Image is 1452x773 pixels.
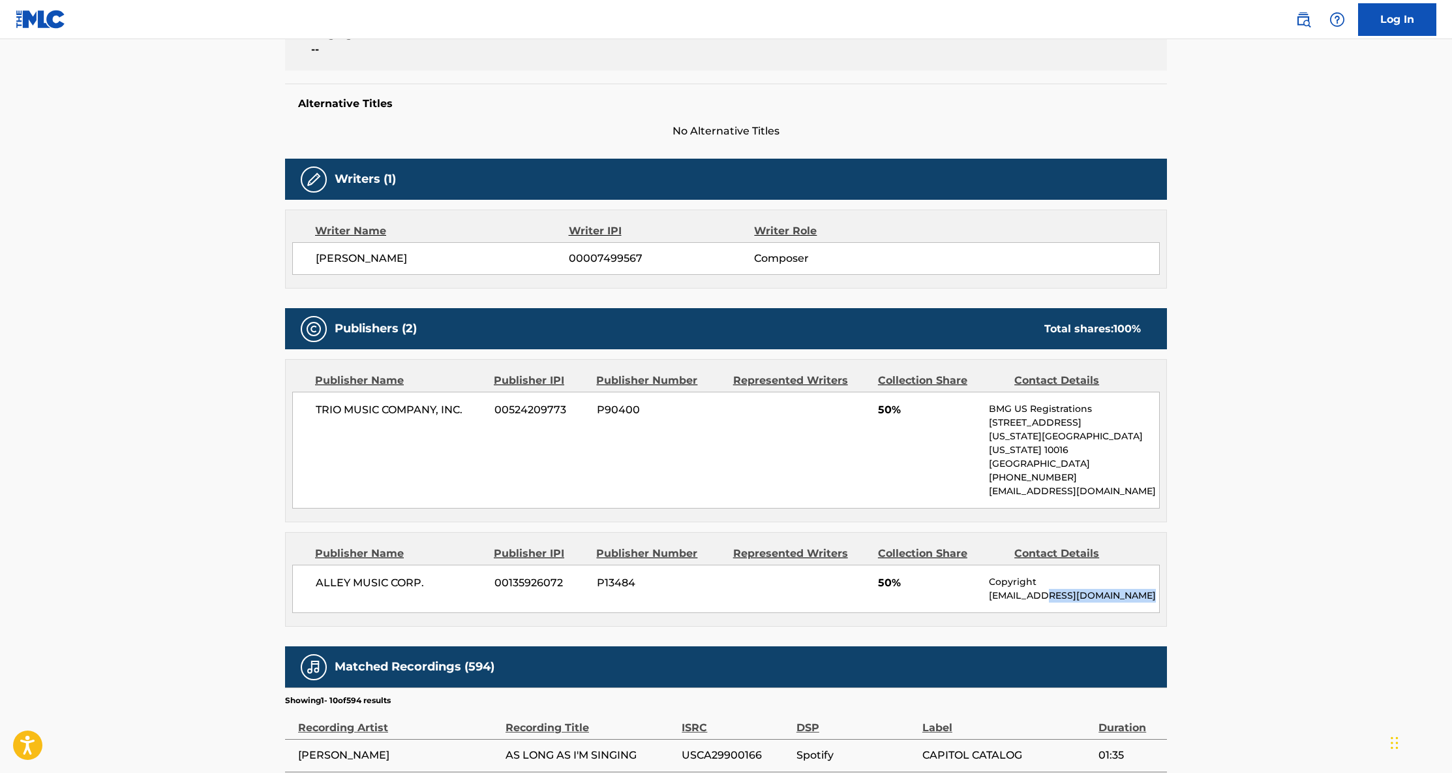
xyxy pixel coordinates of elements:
[298,97,1154,110] h5: Alternative Titles
[596,373,723,388] div: Publisher Number
[754,223,923,239] div: Writer Role
[989,457,1159,471] p: [GEOGRAPHIC_DATA]
[306,172,322,187] img: Writers
[315,373,484,388] div: Publisher Name
[494,373,586,388] div: Publisher IPI
[1358,3,1436,36] a: Log In
[506,706,675,736] div: Recording Title
[1391,723,1399,763] div: Drag
[989,589,1159,603] p: [EMAIL_ADDRESS][DOMAIN_NAME]
[989,402,1159,416] p: BMG US Registrations
[922,748,1092,763] span: CAPITOL CATALOG
[1387,710,1452,773] iframe: Chat Widget
[989,575,1159,589] p: Copyright
[922,706,1092,736] div: Label
[298,706,499,736] div: Recording Artist
[285,695,391,706] p: Showing 1 - 10 of 594 results
[878,546,1005,561] div: Collection Share
[682,748,789,763] span: USCA29900166
[335,659,494,674] h5: Matched Recordings (594)
[733,546,868,561] div: Represented Writers
[1295,12,1311,27] img: search
[1098,748,1160,763] span: 01:35
[298,748,499,763] span: [PERSON_NAME]
[796,748,916,763] span: Spotify
[989,471,1159,484] p: [PHONE_NUMBER]
[569,251,754,266] span: 00007499567
[306,659,322,675] img: Matched Recordings
[1324,7,1350,33] div: Help
[989,484,1159,498] p: [EMAIL_ADDRESS][DOMAIN_NAME]
[335,321,417,336] h5: Publishers (2)
[506,748,675,763] span: AS LONG AS I'M SINGING
[597,575,723,591] span: P13484
[733,373,868,388] div: Represented Writers
[1098,706,1160,736] div: Duration
[316,402,485,418] span: TRIO MUSIC COMPANY, INC.
[494,402,587,418] span: 00524209773
[1290,7,1316,33] a: Public Search
[1113,323,1141,335] span: 100 %
[989,430,1159,457] p: [US_STATE][GEOGRAPHIC_DATA][US_STATE] 10016
[878,402,979,418] span: 50%
[494,575,587,591] span: 00135926072
[306,321,322,337] img: Publishers
[1014,373,1141,388] div: Contact Details
[1329,12,1345,27] img: help
[316,575,485,591] span: ALLEY MUSIC CORP.
[316,251,569,266] span: [PERSON_NAME]
[285,123,1167,139] span: No Alternative Titles
[754,251,923,266] span: Composer
[16,10,66,29] img: MLC Logo
[1014,546,1141,561] div: Contact Details
[878,373,1005,388] div: Collection Share
[878,575,979,591] span: 50%
[989,416,1159,430] p: [STREET_ADDRESS]
[569,223,755,239] div: Writer IPI
[315,546,484,561] div: Publisher Name
[335,172,396,187] h5: Writers (1)
[796,706,916,736] div: DSP
[682,706,789,736] div: ISRC
[597,402,723,418] span: P90400
[315,223,569,239] div: Writer Name
[1044,321,1141,337] div: Total shares:
[311,42,522,57] span: --
[596,546,723,561] div: Publisher Number
[494,546,586,561] div: Publisher IPI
